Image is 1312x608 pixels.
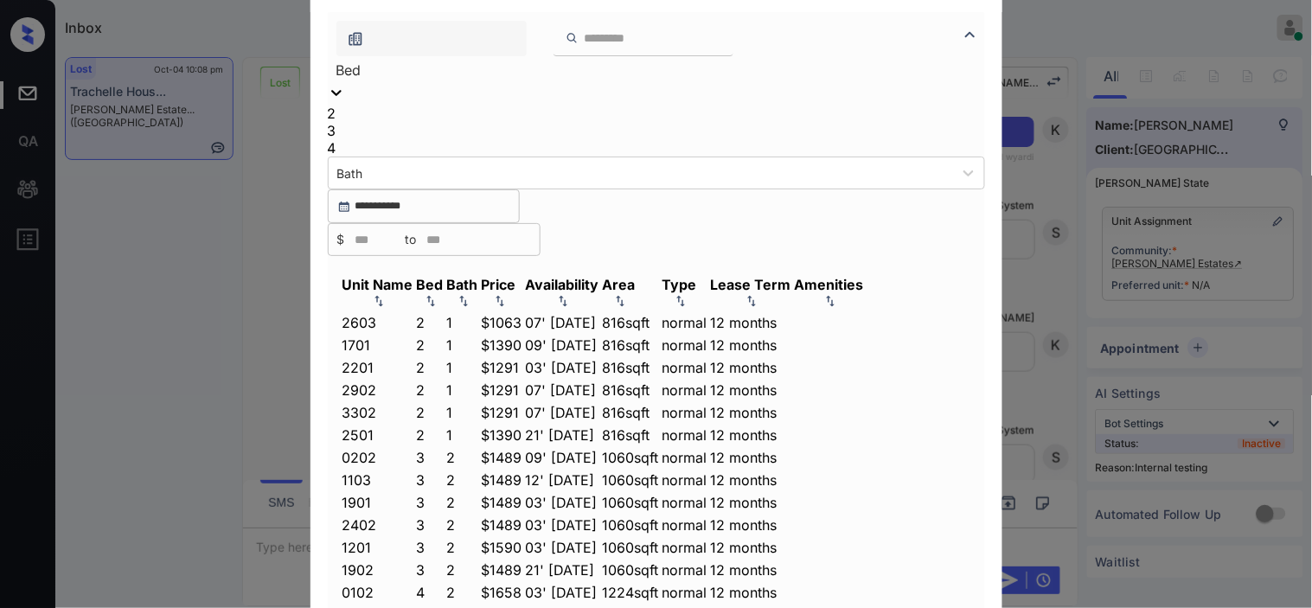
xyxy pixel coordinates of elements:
div: Unit Name [342,276,413,293]
td: $1489 [481,448,523,467]
td: 1060 sqft [602,448,660,467]
td: 2 [416,336,445,355]
img: sorting [455,295,472,307]
td: 12 months [710,403,792,422]
td: 03' [DATE] [525,493,600,512]
img: icon-zuma [347,30,364,48]
div: 2 [328,105,985,122]
td: 1060 sqft [602,538,660,557]
td: 1103 [342,470,414,490]
td: $1489 [481,560,523,579]
td: normal [662,560,708,579]
td: 12 months [710,358,792,377]
td: $1291 [481,403,523,422]
span: $ [337,230,345,249]
td: 12 months [710,493,792,512]
td: 2 [446,515,479,534]
td: 12 months [710,515,792,534]
td: 1 [446,358,479,377]
div: Bed [417,276,444,293]
td: 2 [416,313,445,332]
td: normal [662,493,708,512]
td: 1 [446,313,479,332]
td: 816 sqft [602,426,660,445]
td: 2201 [342,358,414,377]
img: icon-zuma [566,30,579,46]
div: Amenities [795,276,864,293]
td: 07' [DATE] [525,313,600,332]
td: $1063 [481,313,523,332]
td: 1060 sqft [602,470,660,490]
td: 03' [DATE] [525,358,600,377]
td: 816 sqft [602,313,660,332]
td: 2603 [342,313,414,332]
td: 12 months [710,583,792,602]
td: 816 sqft [602,381,660,400]
td: 21' [DATE] [525,426,600,445]
td: 4 [416,583,445,602]
td: normal [662,538,708,557]
td: 1201 [342,538,414,557]
td: 03' [DATE] [525,583,600,602]
td: 2 [416,426,445,445]
div: 3 [328,122,985,139]
img: sorting [822,295,839,307]
td: 2 [446,493,479,512]
td: 3 [416,560,445,579]
td: 07' [DATE] [525,381,600,400]
td: 1 [446,336,479,355]
td: 2 [416,381,445,400]
td: 3 [416,470,445,490]
img: icon-zuma [960,24,981,45]
td: 1 [446,426,479,445]
td: $1489 [481,470,523,490]
td: 12 months [710,313,792,332]
td: $1489 [481,493,523,512]
td: 2402 [342,515,414,534]
td: 3 [416,515,445,534]
td: 09' [DATE] [525,336,600,355]
img: sorting [370,295,387,307]
div: Type [662,276,697,293]
td: 2 [446,538,479,557]
td: 2 [416,358,445,377]
div: Price [482,276,516,293]
td: normal [662,470,708,490]
div: Area [603,276,636,293]
td: $1291 [481,381,523,400]
td: 1902 [342,560,414,579]
td: 0202 [342,448,414,467]
td: 1 [446,381,479,400]
img: sorting [611,295,629,307]
td: 1060 sqft [602,493,660,512]
div: 4 [328,139,985,157]
td: 1060 sqft [602,515,660,534]
td: normal [662,313,708,332]
td: 12 months [710,448,792,467]
td: 1901 [342,493,414,512]
td: 12 months [710,470,792,490]
td: 12' [DATE] [525,470,600,490]
td: 2 [446,583,479,602]
div: Bath [447,276,478,293]
td: normal [662,358,708,377]
td: 2 [446,470,479,490]
td: 3 [416,493,445,512]
td: 1060 sqft [602,560,660,579]
td: 1701 [342,336,414,355]
td: normal [662,448,708,467]
td: 12 months [710,336,792,355]
td: 07' [DATE] [525,403,600,422]
td: $1390 [481,336,523,355]
td: 816 sqft [602,403,660,422]
td: 1 [446,403,479,422]
div: Availability [526,276,599,293]
td: 2 [446,560,479,579]
td: 1224 sqft [602,583,660,602]
td: normal [662,583,708,602]
td: 2902 [342,381,414,400]
td: 21' [DATE] [525,560,600,579]
td: normal [662,381,708,400]
td: $1590 [481,538,523,557]
td: 12 months [710,538,792,557]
